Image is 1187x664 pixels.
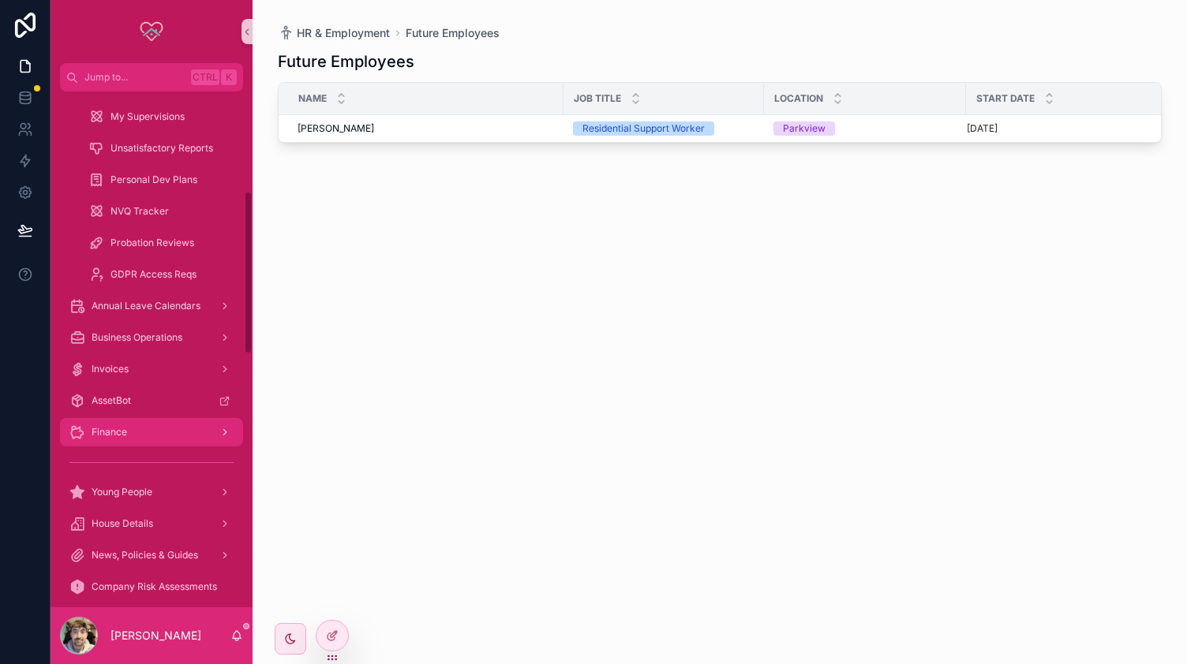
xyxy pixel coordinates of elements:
span: Location [774,92,823,105]
span: GDPR Access Reqs [110,268,197,281]
a: Future Employees [406,25,500,41]
span: Ctrl [191,69,219,85]
span: Job Title [574,92,621,105]
a: Personal Dev Plans [79,166,243,194]
a: AssetBot [60,386,243,415]
a: My Supervisions [79,103,243,131]
div: Residential Support Worker [582,121,705,136]
span: Business Operations [92,331,182,344]
a: Finance [60,418,243,446]
span: Company Risk Assessments [92,580,217,593]
p: [PERSON_NAME] [110,628,201,643]
a: Unsatisfactory Reports [79,134,243,162]
span: News, Policies & Guides [92,549,198,561]
span: K [223,71,235,84]
span: Young People [92,486,152,498]
span: Finance [92,426,127,438]
a: Young People [60,478,243,506]
span: Probation Reviews [110,237,194,249]
a: Parkview [773,121,957,136]
span: Personal Dev Plans [110,173,197,186]
a: House Details [60,509,243,538]
a: GDPR Access Reqs [79,260,243,289]
span: Name [298,92,327,105]
div: scrollable content [51,91,253,607]
a: Annual Leave Calendars [60,292,243,320]
span: Start Date [976,92,1035,105]
span: My Supervisions [110,110,185,123]
div: Parkview [783,121,826,136]
a: Business Operations [60,323,243,352]
a: HR & Employment [278,25,390,41]
a: [PERSON_NAME] [298,122,554,135]
span: Annual Leave Calendars [92,300,200,312]
span: [PERSON_NAME] [298,122,374,135]
span: AssetBot [92,394,131,407]
a: News, Policies & Guides [60,541,243,569]
a: NVQ Tracker [79,197,243,226]
img: App logo [139,19,164,44]
p: [DATE] [967,122,998,135]
a: Invoices [60,355,243,383]
span: HR & Employment [297,25,390,41]
span: NVQ Tracker [110,205,169,218]
button: Jump to...CtrlK [60,63,243,91]
a: Probation Reviews [79,229,243,257]
a: Company Risk Assessments [60,573,243,601]
span: Jump to... [84,71,185,84]
h1: Future Employees [278,50,414,73]
span: House Details [92,517,153,530]
a: Residential Support Worker [573,121,755,136]
span: Invoices [92,363,129,375]
span: Unsatisfactory Reports [110,142,213,155]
